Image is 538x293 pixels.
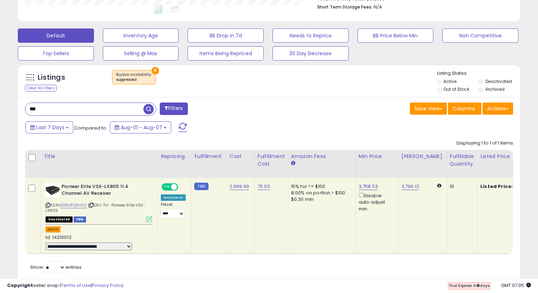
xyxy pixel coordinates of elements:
[401,153,444,160] div: [PERSON_NAME]
[443,78,457,84] label: Active
[46,202,145,213] span: | SKU: TH- Pioneer Elite VSX-LX805
[485,86,505,92] label: Archived
[152,67,159,74] button: ×
[46,226,60,232] button: admin
[480,183,513,190] b: Listed Price:
[194,183,208,190] small: FBM
[291,196,350,203] div: $0.30 min
[74,125,107,131] span: Compared to:
[501,282,531,289] span: 2025-08-15 07:05 GMT
[7,282,33,289] strong: Copyright
[485,78,512,84] label: Deactivated
[103,46,179,61] button: Selling @ Max
[36,124,64,131] span: Last 7 Days
[92,282,123,289] a: Privacy Policy
[273,46,349,61] button: 30 Day Decrease
[61,282,91,289] a: Terms of Use
[317,4,373,10] b: Short Term Storage Fees:
[450,183,472,190] div: 10
[30,264,81,271] span: Show: entries
[477,283,480,288] b: 8
[46,234,72,241] span: Id: 14210012
[161,194,186,201] div: Amazon AI
[273,28,349,43] button: Needs to Reprice
[26,121,73,134] button: Last 7 Days
[291,190,350,196] div: 8.00% on portion > $100
[453,105,475,112] span: Columns
[161,202,186,218] div: Preset:
[74,216,86,223] span: FBM
[230,153,252,160] div: Cost
[359,183,378,190] a: 3,758.53
[449,283,490,288] span: Trial Expires in days
[116,72,152,83] span: Buybox availability :
[177,184,189,190] span: OFF
[62,183,148,198] b: Pioneer Elite VSX-LX805 11.4 Channel AV Receiver
[25,85,57,91] div: Clear All Filters
[46,183,152,221] div: ASIN:
[188,46,264,61] button: Items Being Repriced
[358,28,434,43] button: BB Price Below Min
[291,153,353,160] div: Amazon Fees
[162,184,171,190] span: ON
[38,73,65,83] h5: Listings
[160,103,188,115] button: Filters
[450,153,474,168] div: Fulfillable Quantity
[188,28,264,43] button: BB Drop in 7d
[194,153,223,160] div: Fulfillment
[291,160,295,167] small: Amazon Fees.
[359,192,393,212] div: Disable auto adjust min
[116,77,152,82] div: suppressed
[258,153,285,168] div: Fulfillment Cost
[374,4,382,10] span: N/A
[161,153,188,160] div: Repricing
[359,153,395,160] div: Min Price
[410,103,447,115] button: Save View
[258,183,270,190] a: 75.00
[46,216,73,223] span: All listings that are unavailable for purchase on Amazon for any reason other than out-of-stock
[103,28,179,43] button: Inventory Age
[443,86,469,92] label: Out of Stock
[437,70,521,77] p: Listing States:
[230,183,249,190] a: 2,999.99
[7,282,123,289] div: seller snap | |
[18,46,94,61] button: Top Sellers
[44,153,155,160] div: Title
[46,183,60,198] img: 3199FxrAyxL._SL40_.jpg
[291,183,350,190] div: 15% for <= $100
[457,140,513,147] div: Displaying 1 to 1 of 1 items
[18,28,94,43] button: Default
[401,183,419,190] a: 3,796.12
[448,103,481,115] button: Columns
[121,124,162,131] span: Aug-01 - Aug-07
[442,28,518,43] button: Non Competitive
[110,121,171,134] button: Aug-01 - Aug-07
[60,202,87,208] a: B0BVRQ8HVG
[482,103,513,115] button: Actions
